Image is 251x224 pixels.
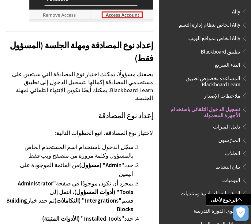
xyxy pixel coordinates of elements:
li: بمجرد أن تكون موجودًا في صفحة ، انتقل إلى قسم ثم حدد خيار [6,179,133,214]
span: "Installed Tools" (الأدوات المثبتة) [42,215,124,222]
span: Ally [232,7,240,15]
li: حدد [6,215,133,223]
span: الطلاب [225,149,240,157]
a: الرجوع لأعلى [206,194,251,206]
span: المدرّسون [218,135,240,144]
button: فتح التفضيلات [233,206,249,221]
span: تسجيل الدخول التلقائي باستخدام الأجهزة المحمولة [167,104,240,119]
span: Building Blocks [6,197,133,213]
nav: Book outline for Anthology Ally Help [163,7,247,44]
li: حدد من القائمة الموجودة على اليمين [6,161,133,178]
span: Ally الخاص بنظام إدارة التعلم [179,20,240,28]
span: Ally الخاص بمواقع الويب [188,33,240,42]
span: المقررات الدراسية ومنتديات المجموعات [167,189,240,203]
h2: إعداد نوع المصادقة ومهلة الجلسة (المسؤول فقط) [6,31,153,65]
span: المساعدة بخصوص تطبيق Blackboard Learn [167,73,240,88]
span: "Admin" (مسؤول) [79,162,124,169]
span: دليل الميزات [213,122,240,130]
h3: إعداد نوع المصادقة [6,110,153,121]
span: "Administrator Tools" (أدوات المسؤول) [18,180,133,196]
span: محتوى الدورة التدريبية [193,206,240,215]
span: ملاحظات الإصدار [204,91,240,99]
span: "Intergrations" (التكاملات) [54,197,122,204]
span: بيان النشاط [215,162,240,170]
span: اليوميات [222,175,240,184]
span: تطبيق Blackboard [201,47,240,55]
li: سجّل الدخول باستخدام اسم المستخدم الخاص بالمسؤول وكلمة مروره من متصفح ويب فقط [6,143,133,160]
span: البدء السريع [215,60,240,69]
p: بصفتك مسؤولًا، يمكنك اختيار نوع المصادقة التي سيتعين على مستخدمي المصادقة إكمالها لتسجيل الدخول إ... [6,70,153,103]
p: لاختيار نوع المصادقة، اتبع الخطوات التالية: [6,129,153,137]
